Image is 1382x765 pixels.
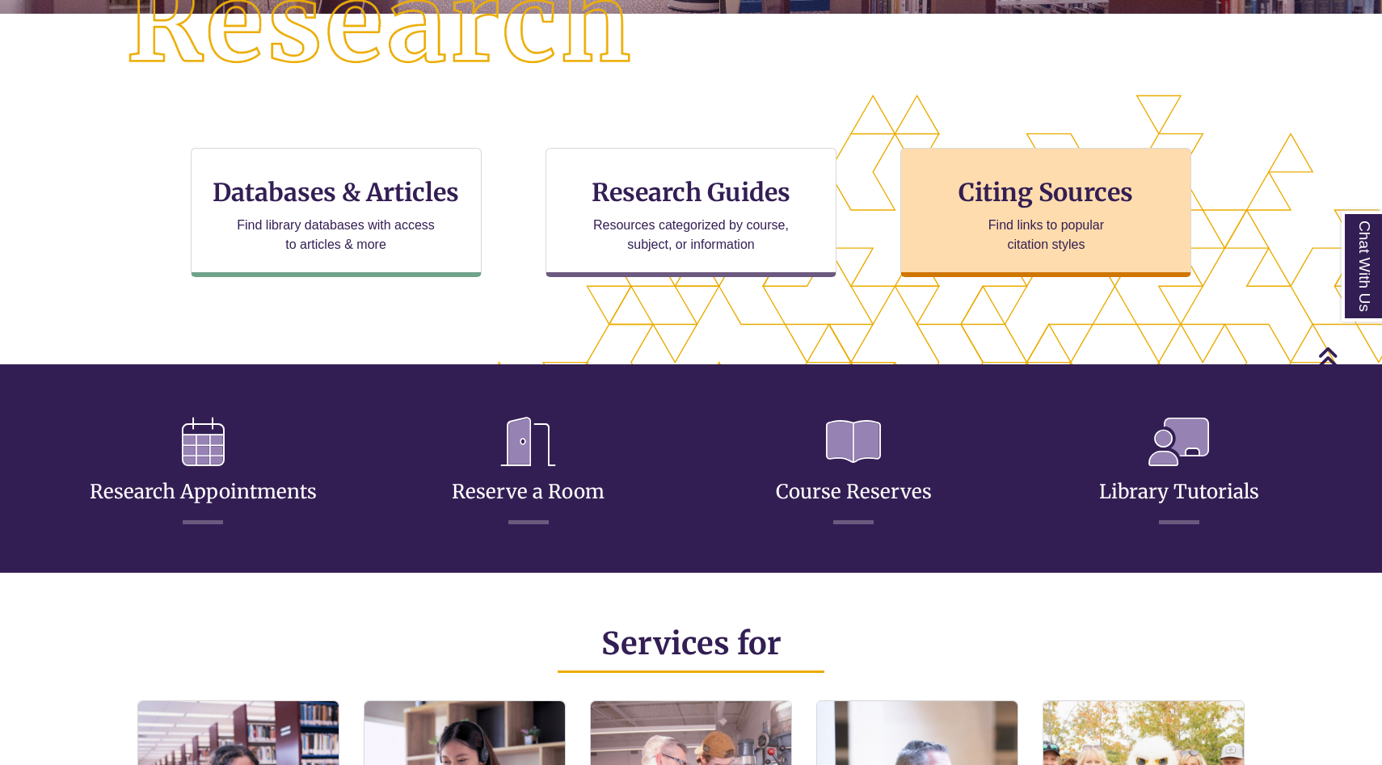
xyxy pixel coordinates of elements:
[1099,440,1259,504] a: Library Tutorials
[776,440,932,504] a: Course Reserves
[601,624,782,662] span: Services for
[900,148,1191,277] a: Citing Sources Find links to popular citation styles
[967,216,1125,254] p: Find links to popular citation styles
[948,177,1145,208] h3: Citing Sources
[191,148,482,277] a: Databases & Articles Find library databases with access to articles & more
[1317,346,1378,368] a: Back to Top
[546,148,836,277] a: Research Guides Resources categorized by course, subject, or information
[90,440,317,504] a: Research Appointments
[559,177,823,208] h3: Research Guides
[586,216,797,254] p: Resources categorized by course, subject, or information
[204,177,468,208] h3: Databases & Articles
[452,440,605,504] a: Reserve a Room
[230,216,441,254] p: Find library databases with access to articles & more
